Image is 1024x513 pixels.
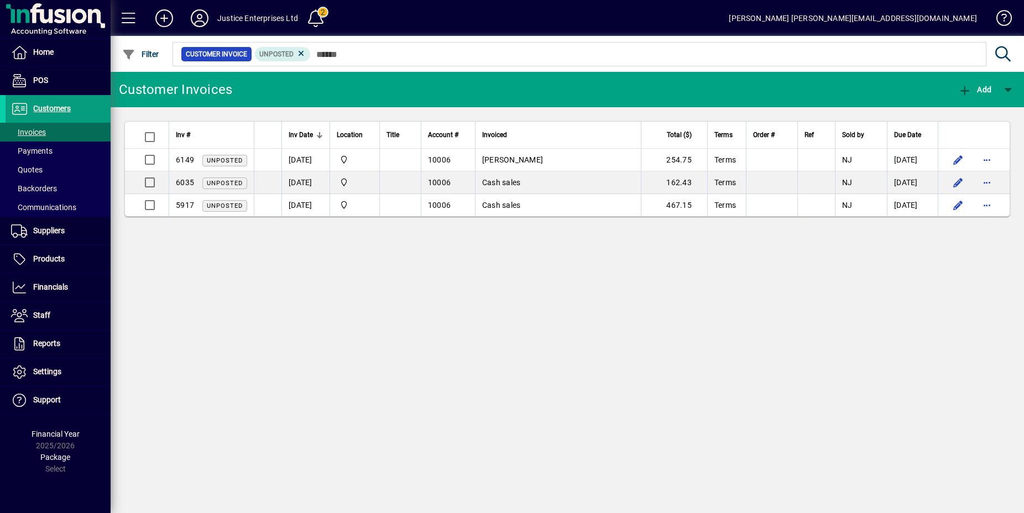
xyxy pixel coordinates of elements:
div: Customer Invoices [119,81,232,98]
div: Account # [428,129,468,141]
td: [DATE] [887,194,938,216]
span: Total ($) [667,129,692,141]
button: Edit [949,151,967,169]
div: Justice Enterprises Ltd [217,9,298,27]
a: Knowledge Base [988,2,1010,38]
span: Location [337,129,363,141]
td: [DATE] [281,171,330,194]
td: 254.75 [641,149,707,171]
span: Title [386,129,399,141]
div: Due Date [894,129,931,141]
a: Products [6,245,111,273]
span: [PERSON_NAME] [482,155,543,164]
div: Inv # [176,129,247,141]
span: Add [958,85,991,94]
a: Support [6,386,111,414]
button: Edit [949,196,967,214]
a: Payments [6,142,111,160]
span: Reports [33,339,60,348]
div: Invoiced [482,129,634,141]
a: Settings [6,358,111,386]
span: Backorders [11,184,57,193]
a: Staff [6,302,111,329]
span: Ref [804,129,814,141]
a: Financials [6,274,111,301]
a: Communications [6,198,111,217]
button: More options [978,151,996,169]
span: Products [33,254,65,263]
span: Albany Warehouse [337,199,373,211]
span: Customer Invoice [186,49,247,60]
a: POS [6,67,111,95]
span: Customers [33,104,71,113]
span: Terms [714,155,736,164]
button: Filter [119,44,162,64]
span: Order # [753,129,775,141]
span: Inv # [176,129,190,141]
div: Order # [753,129,791,141]
div: Total ($) [648,129,702,141]
span: Home [33,48,54,56]
span: Terms [714,178,736,187]
span: Albany Warehouse [337,176,373,189]
span: 5917 [176,201,194,210]
span: Package [40,453,70,462]
span: Staff [33,311,50,320]
a: Quotes [6,160,111,179]
a: Suppliers [6,217,111,245]
div: Inv Date [289,129,323,141]
span: NJ [842,178,853,187]
td: 467.15 [641,194,707,216]
span: Invoiced [482,129,507,141]
span: Sold by [842,129,864,141]
span: Terms [714,201,736,210]
span: Albany Warehouse [337,154,373,166]
div: [PERSON_NAME] [PERSON_NAME][EMAIL_ADDRESS][DOMAIN_NAME] [729,9,977,27]
span: Unposted [207,180,243,187]
button: Add [955,80,994,100]
button: Profile [182,8,217,28]
a: Backorders [6,179,111,198]
span: Unposted [207,202,243,210]
mat-chip: Customer Invoice Status: Unposted [255,47,311,61]
button: More options [978,174,996,191]
span: Cash sales [482,178,521,187]
td: 162.43 [641,171,707,194]
button: Edit [949,174,967,191]
span: Cash sales [482,201,521,210]
span: Account # [428,129,458,141]
div: Sold by [842,129,880,141]
span: Financial Year [32,430,80,438]
td: [DATE] [281,149,330,171]
button: More options [978,196,996,214]
span: 6035 [176,178,194,187]
div: Location [337,129,373,141]
span: Suppliers [33,226,65,235]
span: 10006 [428,178,451,187]
span: NJ [842,155,853,164]
button: Add [147,8,182,28]
span: NJ [842,201,853,210]
span: 10006 [428,155,451,164]
span: Quotes [11,165,43,174]
a: Home [6,39,111,66]
td: [DATE] [281,194,330,216]
span: Payments [11,146,53,155]
span: Unposted [259,50,294,58]
span: 10006 [428,201,451,210]
span: Settings [33,367,61,376]
span: Due Date [894,129,921,141]
div: Ref [804,129,828,141]
span: 6149 [176,155,194,164]
a: Invoices [6,123,111,142]
span: Terms [714,129,733,141]
span: Communications [11,203,76,212]
a: Reports [6,330,111,358]
span: Filter [122,50,159,59]
span: Financials [33,282,68,291]
span: Invoices [11,128,46,137]
div: Title [386,129,414,141]
span: Unposted [207,157,243,164]
td: [DATE] [887,171,938,194]
span: Support [33,395,61,404]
